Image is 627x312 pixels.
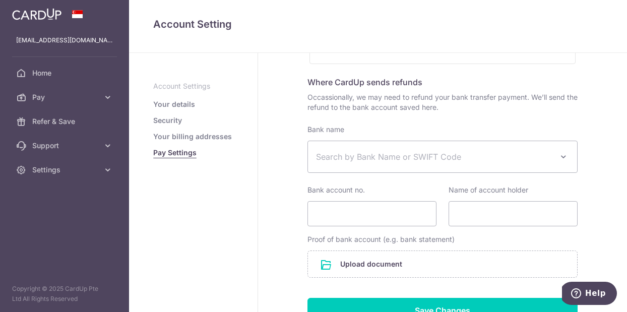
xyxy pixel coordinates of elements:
[307,92,578,112] span: Occassionally, we may need to refund your bank transfer payment. We’ll send the refund to the ban...
[16,35,113,45] p: [EMAIL_ADDRESS][DOMAIN_NAME]
[32,165,99,175] span: Settings
[562,282,617,307] iframe: Opens a widget where you can find more information
[307,251,578,278] div: Upload document
[32,92,99,102] span: Pay
[153,148,197,158] a: Pay Settings
[307,77,422,87] span: Where CardUp sends refunds
[307,234,455,244] label: Proof of bank account (e.g. bank statement)
[153,132,232,142] a: Your billing addresses
[12,8,61,20] img: CardUp
[449,185,528,195] label: Name of account holder
[32,116,99,127] span: Refer & Save
[153,18,232,30] span: translation missing: en.refund_bank_accounts.show.title.account_setting
[316,151,553,163] span: Search by Bank Name or SWIFT Code
[153,115,182,126] a: Security
[32,141,99,151] span: Support
[153,81,233,91] p: Account Settings
[153,99,195,109] a: Your details
[307,185,365,195] label: Bank account no.
[32,68,99,78] span: Home
[307,124,344,135] label: Bank name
